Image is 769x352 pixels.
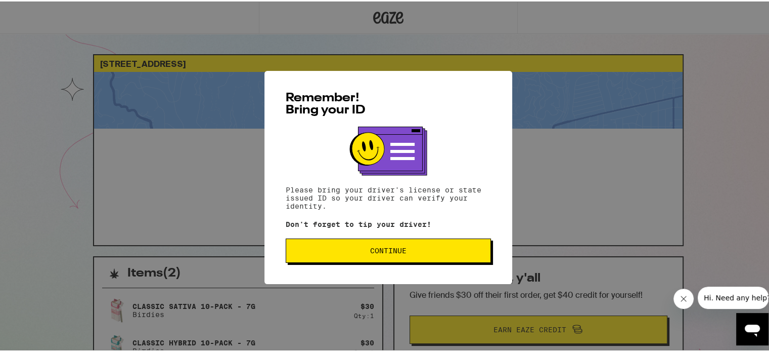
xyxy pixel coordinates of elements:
iframe: Message from company [698,285,768,307]
button: Continue [286,237,491,261]
span: Remember! Bring your ID [286,91,366,115]
iframe: Close message [673,287,694,307]
p: Don't forget to tip your driver! [286,219,491,227]
span: Hi. Need any help? [6,7,73,15]
span: Continue [370,246,406,253]
iframe: Button to launch messaging window [736,311,768,344]
p: Please bring your driver's license or state issued ID so your driver can verify your identity. [286,184,491,209]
